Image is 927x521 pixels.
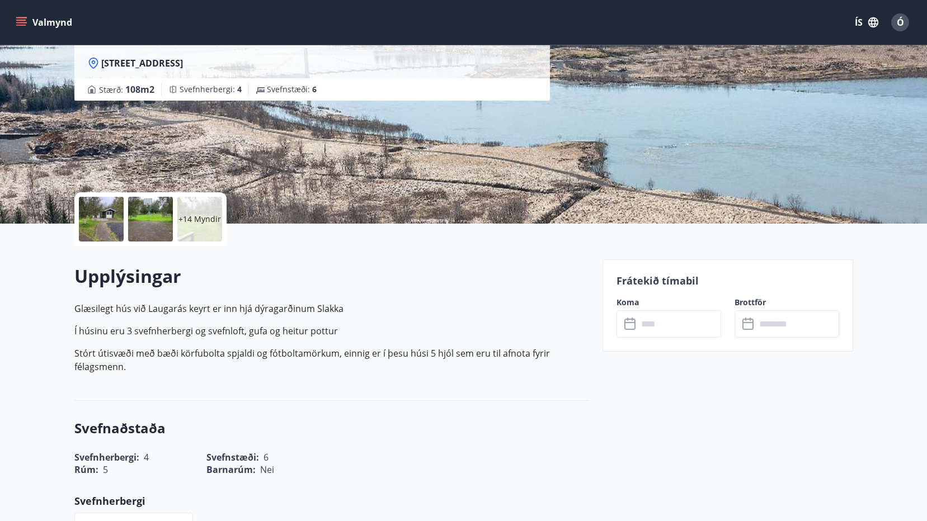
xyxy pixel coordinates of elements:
[206,463,256,476] span: Barnarúm :
[180,84,242,95] span: Svefnherbergi :
[74,302,589,315] p: Glæsilegt hús við Laugarás keyrt er inn hjá dýragarðinum Slakka
[74,463,98,476] span: Rúm :
[13,12,77,32] button: menu
[99,83,154,96] span: Stærð :
[312,84,317,94] span: 6
[617,297,721,308] label: Koma
[103,463,108,476] span: 5
[887,9,914,36] button: Ó
[74,324,589,338] p: Í húsinu eru 3 svefnherbergi og svefnloft, gufa og heitur pottur
[897,16,904,29] span: Ó
[178,214,221,225] p: +14 Myndir
[74,419,589,438] h3: Svefnaðstaða
[125,83,154,96] span: 108 m2
[267,84,317,95] span: Svefnstæði :
[260,463,274,476] span: Nei
[101,57,183,69] span: [STREET_ADDRESS]
[849,12,884,32] button: ÍS
[237,84,242,94] span: 4
[74,264,589,288] h2: Upplýsingar
[74,347,589,373] p: Stórt útisvæði með bæði körfubolta spjaldi og fótboltamörkum, einnig er í þesu húsi 5 hjól sem er...
[735,297,839,308] label: Brottför
[617,273,839,288] p: Frátekið tímabil
[74,494,589,508] p: Svefnherbergi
